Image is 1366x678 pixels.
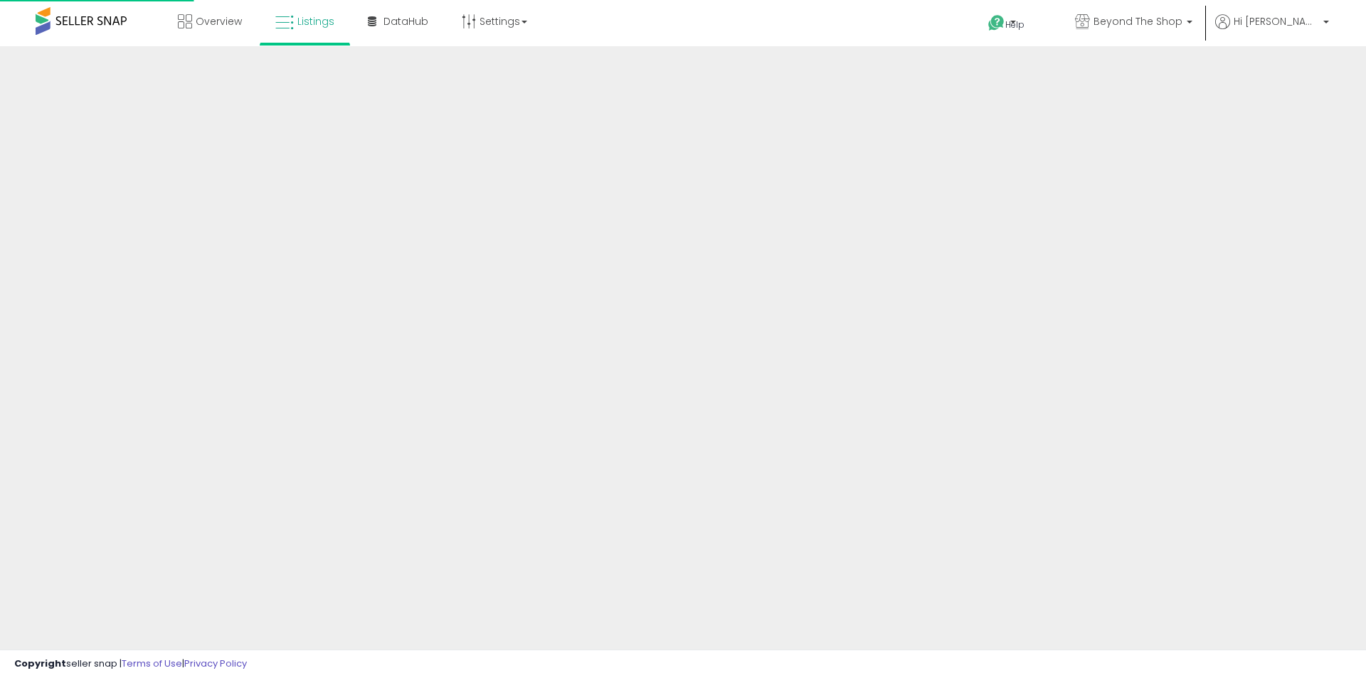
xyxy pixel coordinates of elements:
[297,14,334,28] span: Listings
[1005,18,1024,31] span: Help
[383,14,428,28] span: DataHub
[1215,14,1329,46] a: Hi [PERSON_NAME]
[1234,14,1319,28] span: Hi [PERSON_NAME]
[977,4,1052,46] a: Help
[988,14,1005,32] i: Get Help
[1094,14,1182,28] span: Beyond The Shop
[196,14,242,28] span: Overview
